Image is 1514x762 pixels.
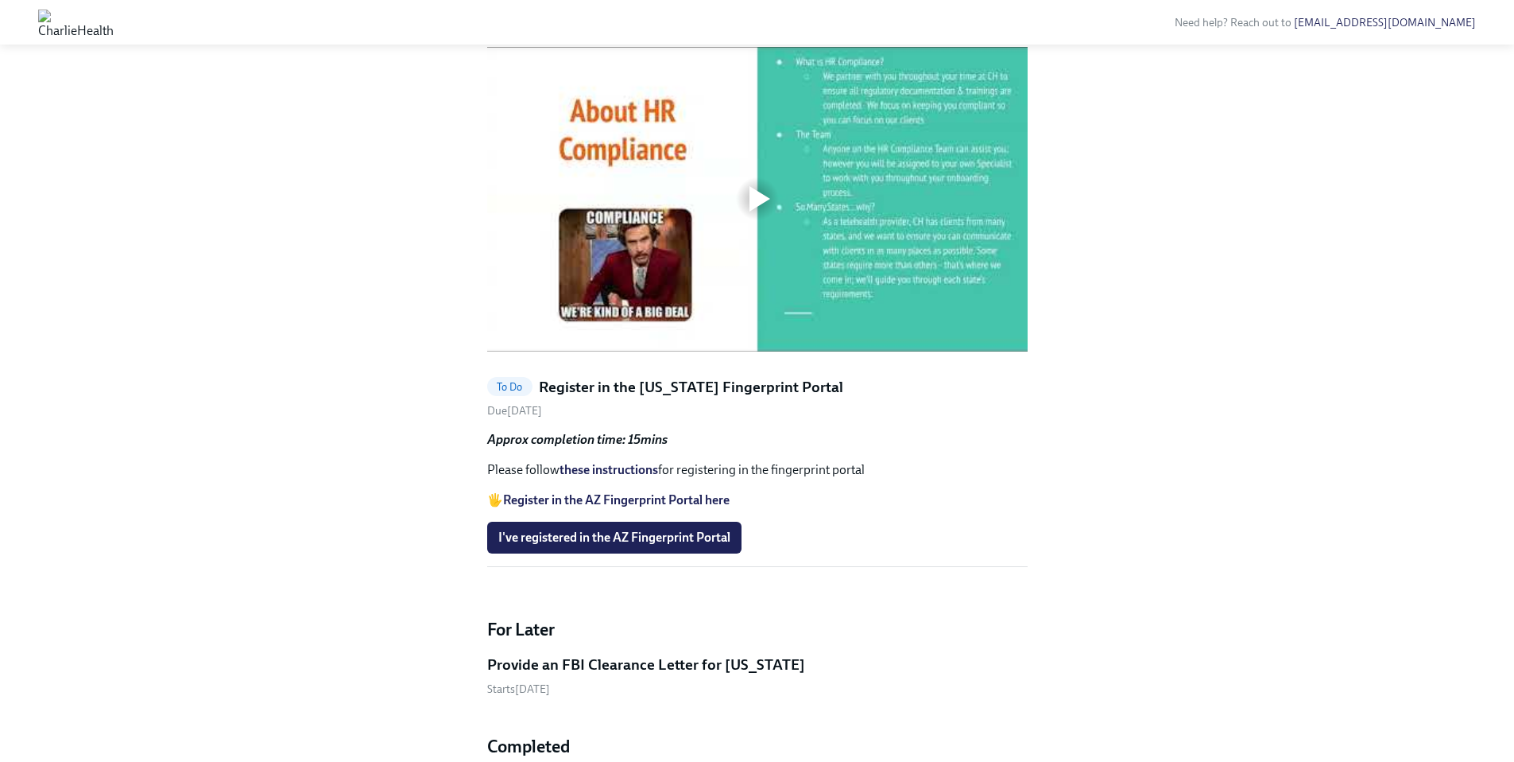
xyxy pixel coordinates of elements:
a: these instructions [560,462,658,477]
img: CharlieHealth [38,10,114,35]
p: 🖐️ [487,492,1028,509]
strong: Approx completion time: 15mins [487,432,668,447]
a: [EMAIL_ADDRESS][DOMAIN_NAME] [1294,16,1476,29]
span: Friday, September 5th 2025, 10:00 am [487,404,542,418]
h4: For Later [487,618,1028,642]
a: To DoRegister in the [US_STATE] Fingerprint PortalDue[DATE] [487,377,1028,419]
span: Need help? Reach out to [1175,16,1476,29]
a: Register in the AZ Fingerprint Portal here [503,492,730,507]
p: Please follow for registering in the fingerprint portal [487,461,1028,479]
a: Provide an FBI Clearance Letter for [US_STATE]Starts[DATE] [487,655,1028,697]
h5: Provide an FBI Clearance Letter for [US_STATE] [487,655,805,675]
span: Monday, September 8th 2025, 10:00 am [487,682,550,696]
h5: Register in the [US_STATE] Fingerprint Portal [539,377,843,398]
span: I've registered in the AZ Fingerprint Portal [498,530,730,546]
button: I've registered in the AZ Fingerprint Portal [487,522,742,554]
h4: Completed [487,735,1028,759]
span: To Do [487,381,532,393]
